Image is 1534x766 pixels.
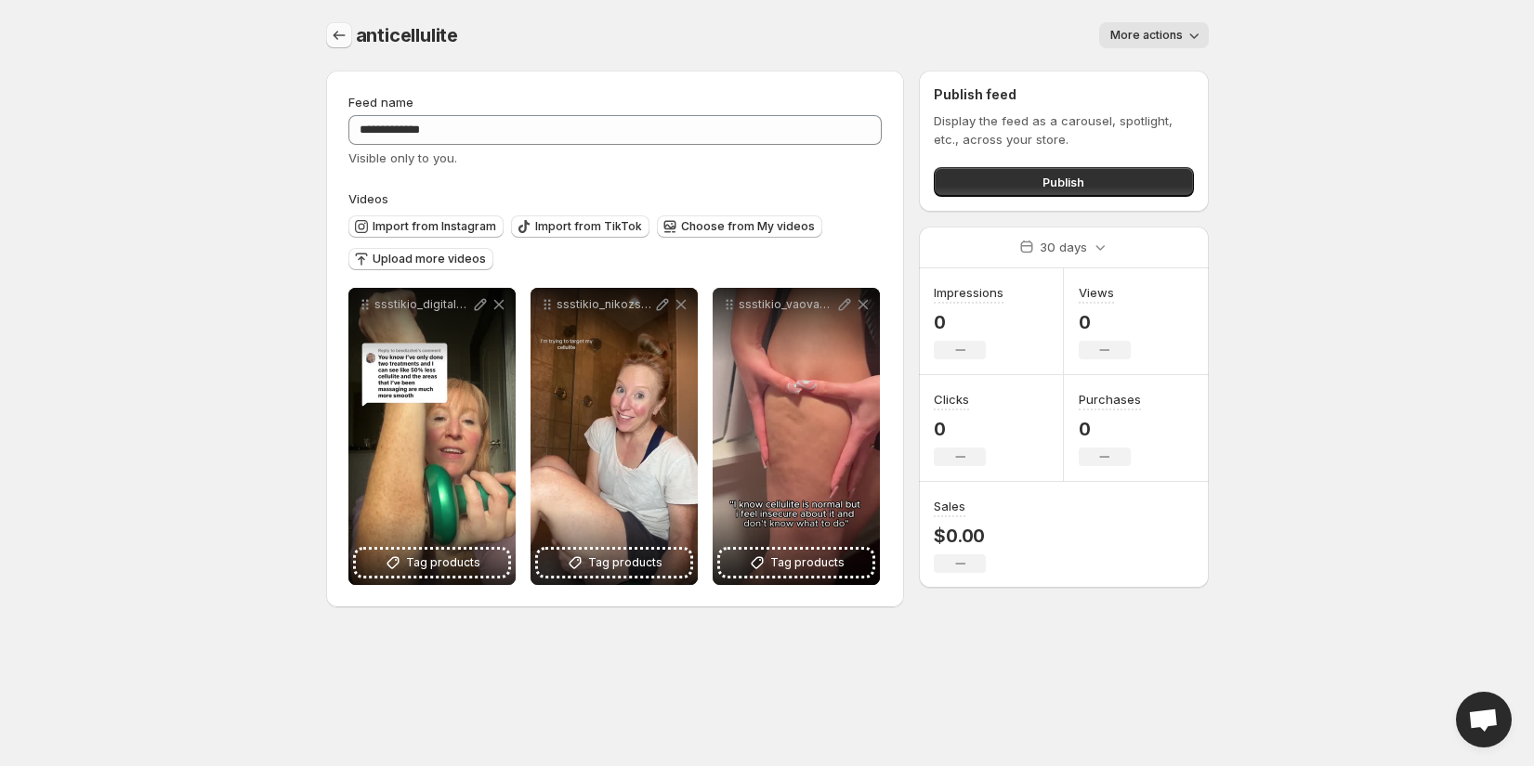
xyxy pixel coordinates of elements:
span: Visible only to you. [348,150,457,165]
h3: Views [1079,283,1114,302]
button: Import from TikTok [511,215,649,238]
div: ssstikio_vaovacshop_1754073558814Tag products [713,288,880,585]
h3: Clicks [934,390,969,409]
h3: Sales [934,497,965,515]
button: Tag products [720,550,872,576]
span: Tag products [588,553,662,572]
span: Choose from My videos [681,219,815,234]
button: Upload more videos [348,248,493,270]
span: Tag products [770,553,845,572]
p: 0 [1079,418,1141,440]
button: Import from Instagram [348,215,504,238]
button: Publish [934,167,1193,197]
p: ssstikio_digitalwithkelly_1754073786945 [374,297,471,312]
div: ssstikio_digitalwithkelly_1754073786945Tag products [348,288,516,585]
p: ssstikio_nikozstore_1754073579594 [557,297,653,312]
button: More actions [1099,22,1209,48]
span: Import from Instagram [373,219,496,234]
span: Publish [1042,173,1084,191]
span: Import from TikTok [535,219,642,234]
span: Upload more videos [373,252,486,266]
a: Open chat [1456,692,1512,747]
button: Choose from My videos [657,215,822,238]
span: More actions [1110,28,1183,43]
span: anticellulite [356,24,458,46]
p: 0 [934,418,986,440]
span: Videos [348,191,388,206]
p: Display the feed as a carousel, spotlight, etc., across your store. [934,111,1193,149]
p: $0.00 [934,525,986,547]
span: Feed name [348,95,413,110]
button: Settings [326,22,352,48]
button: Tag products [538,550,690,576]
p: 0 [934,311,1003,333]
div: ssstikio_nikozstore_1754073579594Tag products [531,288,698,585]
p: 30 days [1040,238,1087,256]
h3: Impressions [934,283,1003,302]
p: 0 [1079,311,1131,333]
h2: Publish feed [934,85,1193,104]
span: Tag products [406,553,480,572]
h3: Purchases [1079,390,1141,409]
button: Tag products [356,550,508,576]
p: ssstikio_vaovacshop_1754073558814 [739,297,835,312]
